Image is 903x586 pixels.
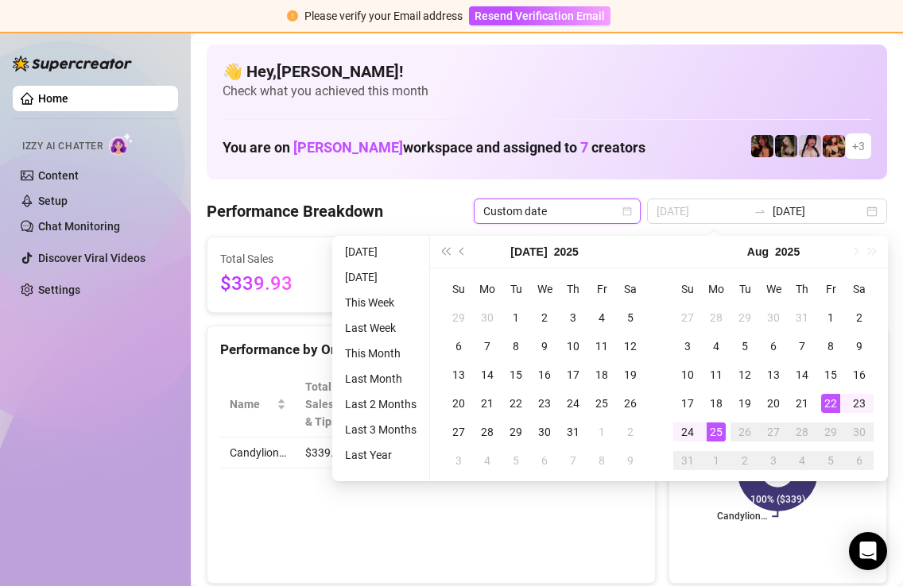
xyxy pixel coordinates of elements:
span: Custom date [483,199,631,223]
div: 2 [621,422,640,441]
div: 3 [678,337,697,356]
td: 2025-08-08 [816,332,845,360]
a: Content [38,169,79,182]
div: 8 [821,337,840,356]
div: 22 [506,394,525,413]
td: 2025-08-12 [731,360,759,389]
div: 4 [592,308,611,327]
td: 2025-08-09 [845,332,874,360]
td: 2025-08-03 [444,446,473,475]
div: 24 [678,422,697,441]
div: 5 [735,337,754,356]
div: 21 [478,394,497,413]
td: 2025-08-17 [673,389,702,418]
td: $339.93 [296,438,365,468]
th: Total Sales & Tips [296,372,365,438]
td: 2025-07-10 [559,332,587,360]
div: 16 [535,365,554,384]
td: 2025-07-11 [587,332,616,360]
a: Settings [38,283,80,296]
div: 6 [449,337,468,356]
div: 11 [592,337,611,356]
div: 19 [621,365,640,384]
td: 2025-08-30 [845,418,874,446]
div: 15 [506,365,525,384]
div: 2 [535,308,554,327]
div: 18 [707,394,726,413]
text: Candylion… [718,511,768,522]
div: 31 [678,451,697,470]
td: 2025-08-21 [788,389,816,418]
div: 2 [850,308,869,327]
div: Please verify your Email address [304,7,463,25]
td: 2025-07-20 [444,389,473,418]
div: 4 [707,337,726,356]
li: This Month [339,344,423,363]
div: 6 [850,451,869,470]
td: 2025-07-29 [731,303,759,332]
td: 2025-07-14 [473,360,502,389]
div: 25 [707,422,726,441]
div: 9 [535,337,554,356]
td: 2025-08-23 [845,389,874,418]
td: 2025-07-03 [559,303,587,332]
div: 14 [478,365,497,384]
td: 2025-08-26 [731,418,759,446]
td: 2025-08-15 [816,360,845,389]
img: cyber [799,135,821,157]
td: 2025-08-01 [587,418,616,446]
td: Candylion… [220,438,296,468]
button: Choose a year [554,236,579,268]
th: Sa [616,275,645,303]
button: Choose a year [775,236,800,268]
td: 2025-08-10 [673,360,702,389]
td: 2025-07-12 [616,332,645,360]
div: 1 [821,308,840,327]
td: 2025-06-29 [444,303,473,332]
span: Total Sales & Tips [305,378,343,430]
td: 2025-07-31 [559,418,587,446]
div: 28 [478,422,497,441]
td: 2025-07-28 [473,418,502,446]
td: 2025-08-05 [731,332,759,360]
td: 2025-07-09 [530,332,559,360]
span: Name [230,395,273,413]
div: 13 [449,365,468,384]
td: 2025-08-13 [759,360,788,389]
th: Su [444,275,473,303]
span: calendar [622,206,632,216]
td: 2025-08-11 [702,360,731,389]
td: 2025-07-06 [444,332,473,360]
div: 19 [735,394,754,413]
div: 7 [793,337,812,356]
td: 2025-07-24 [559,389,587,418]
td: 2025-07-29 [502,418,530,446]
li: Last Month [339,369,423,388]
td: 2025-07-05 [616,303,645,332]
td: 2025-09-03 [759,446,788,475]
th: Tu [731,275,759,303]
td: 2025-07-16 [530,360,559,389]
td: 2025-08-07 [559,446,587,475]
td: 2025-08-04 [702,332,731,360]
div: 4 [793,451,812,470]
a: Home [38,92,68,105]
div: 14 [793,365,812,384]
td: 2025-09-04 [788,446,816,475]
td: 2025-08-20 [759,389,788,418]
a: Discover Viral Videos [38,252,145,264]
td: 2025-08-02 [845,303,874,332]
td: 2025-09-01 [702,446,731,475]
img: logo-BBDzfeDw.svg [13,56,132,71]
span: [PERSON_NAME] [293,139,403,156]
div: 30 [850,422,869,441]
td: 2025-07-19 [616,360,645,389]
div: 10 [678,365,697,384]
td: 2025-08-05 [502,446,530,475]
th: Su [673,275,702,303]
div: 25 [592,394,611,413]
td: 2025-07-25 [587,389,616,418]
td: 2025-07-31 [788,303,816,332]
td: 2025-07-27 [673,303,702,332]
td: 2025-08-19 [731,389,759,418]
